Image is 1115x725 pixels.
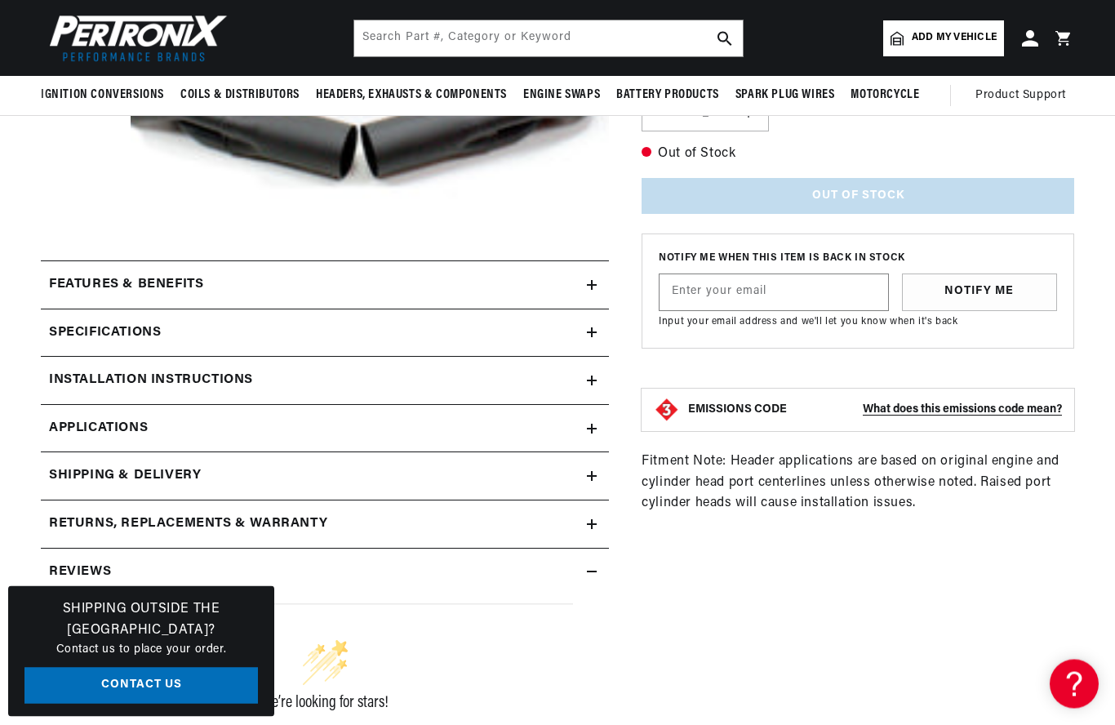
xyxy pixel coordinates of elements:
[842,76,927,114] summary: Motorcycle
[659,318,957,327] span: Input your email address and we'll let you know when it's back
[180,87,300,104] span: Coils & Distributors
[24,599,258,641] h3: Shipping Outside the [GEOGRAPHIC_DATA]?
[616,87,719,104] span: Battery Products
[49,514,327,536] h2: Returns, Replacements & Warranty
[49,466,201,487] h2: Shipping & Delivery
[49,371,253,392] h2: Installation instructions
[24,668,258,705] a: Contact Us
[883,20,1004,56] a: Add my vehicle
[41,453,609,500] summary: Shipping & Delivery
[642,145,1074,166] p: Out of Stock
[654,398,680,424] img: Emissions code
[41,310,609,358] summary: Specifications
[515,76,608,114] summary: Engine Swaps
[735,87,835,104] span: Spark Plug Wires
[688,404,787,416] strong: EMISSIONS CODE
[316,87,507,104] span: Headers, Exhausts & Components
[659,251,1057,267] span: Notify me when this item is back in stock
[902,274,1057,312] button: Notify Me
[727,76,843,114] summary: Spark Plug Wires
[688,403,1062,418] button: EMISSIONS CODEWhat does this emissions code mean?
[41,406,609,454] a: Applications
[660,275,888,311] input: Enter your email
[41,262,609,309] summary: Features & Benefits
[41,76,172,114] summary: Ignition Conversions
[41,501,609,549] summary: Returns, Replacements & Warranty
[49,419,148,440] span: Applications
[308,76,515,114] summary: Headers, Exhausts & Components
[975,76,1074,115] summary: Product Support
[41,10,229,66] img: Pertronix
[49,323,161,345] h2: Specifications
[172,76,308,114] summary: Coils & Distributors
[77,696,574,712] div: We’re looking for stars!
[975,87,1066,105] span: Product Support
[863,404,1062,416] strong: What does this emissions code mean?
[354,20,743,56] input: Search Part #, Category or Keyword
[41,87,164,104] span: Ignition Conversions
[41,358,609,405] summary: Installation instructions
[41,549,609,597] summary: Reviews
[608,76,727,114] summary: Battery Products
[523,87,600,104] span: Engine Swaps
[49,563,111,584] h2: Reviews
[912,30,997,46] span: Add my vehicle
[851,87,919,104] span: Motorcycle
[707,20,743,56] button: search button
[24,641,258,659] p: Contact us to place your order.
[49,275,203,296] h2: Features & Benefits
